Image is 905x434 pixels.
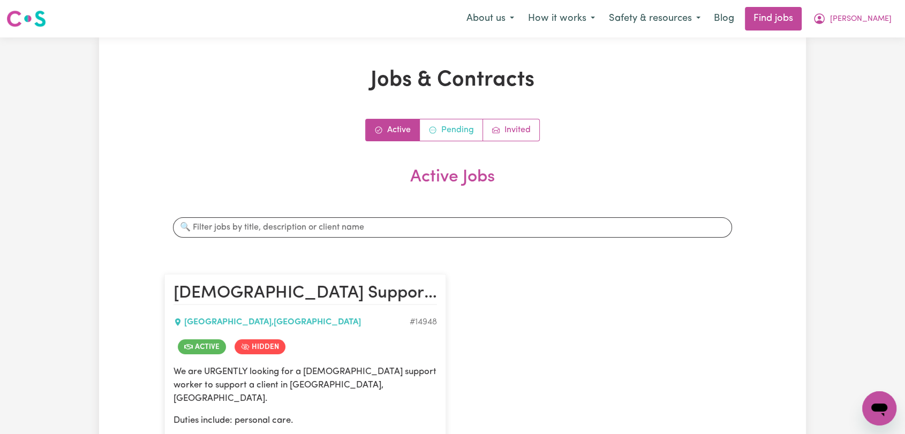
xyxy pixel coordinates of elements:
a: Blog [707,7,741,31]
h2: Active Jobs [164,167,741,204]
button: Safety & resources [602,7,707,30]
a: Job invitations [483,119,539,141]
a: Find jobs [745,7,802,31]
img: Careseekers logo [6,9,46,28]
a: Active jobs [366,119,420,141]
button: About us [459,7,521,30]
iframe: Button to launch messaging window [862,391,896,425]
span: Job is hidden [235,339,285,354]
p: We are URGENTLY looking for a [DEMOGRAPHIC_DATA] support worker to support a client in [GEOGRAPHI... [174,365,437,406]
span: [PERSON_NAME] [830,13,892,25]
p: Duties include: personal care. [174,414,437,427]
input: 🔍 Filter jobs by title, description or client name [173,217,732,238]
h1: Jobs & Contracts [164,67,741,93]
button: My Account [806,7,899,30]
a: Careseekers logo [6,6,46,31]
span: Job is active [178,339,226,354]
a: Contracts pending review [420,119,483,141]
div: [GEOGRAPHIC_DATA] , [GEOGRAPHIC_DATA] [174,316,410,329]
h2: Male Support Worker Needed In Blacktown, NSW [174,283,437,304]
button: How it works [521,7,602,30]
div: Job ID #14948 [410,316,437,329]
